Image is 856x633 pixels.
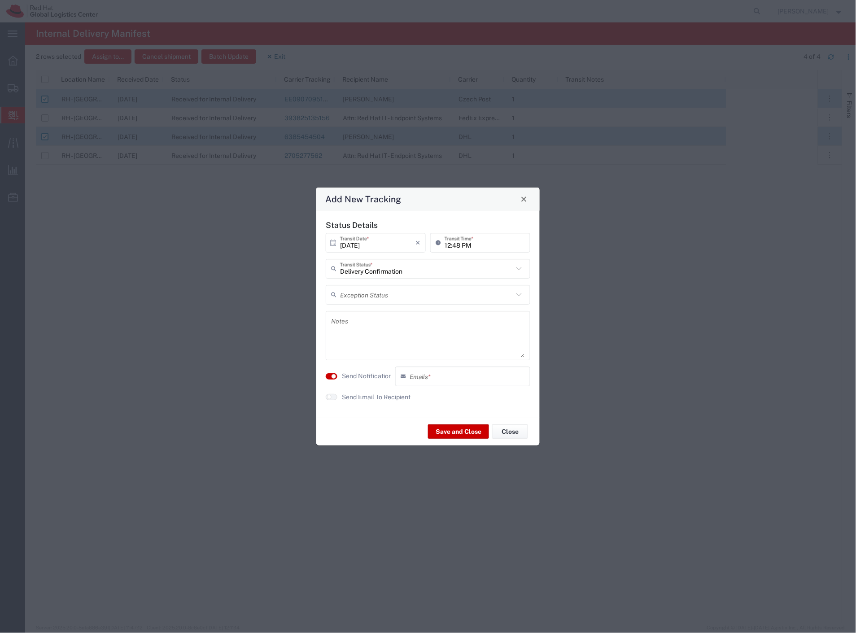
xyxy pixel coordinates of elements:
i: × [415,236,420,250]
h4: Add New Tracking [326,192,402,205]
label: Send Notification [342,371,392,381]
button: Close [492,424,528,439]
label: Send Email To Recipient [342,393,411,402]
button: Close [518,193,530,205]
agx-label: Send Notification [342,371,391,381]
button: Save and Close [428,424,489,439]
h5: Status Details [326,220,530,230]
